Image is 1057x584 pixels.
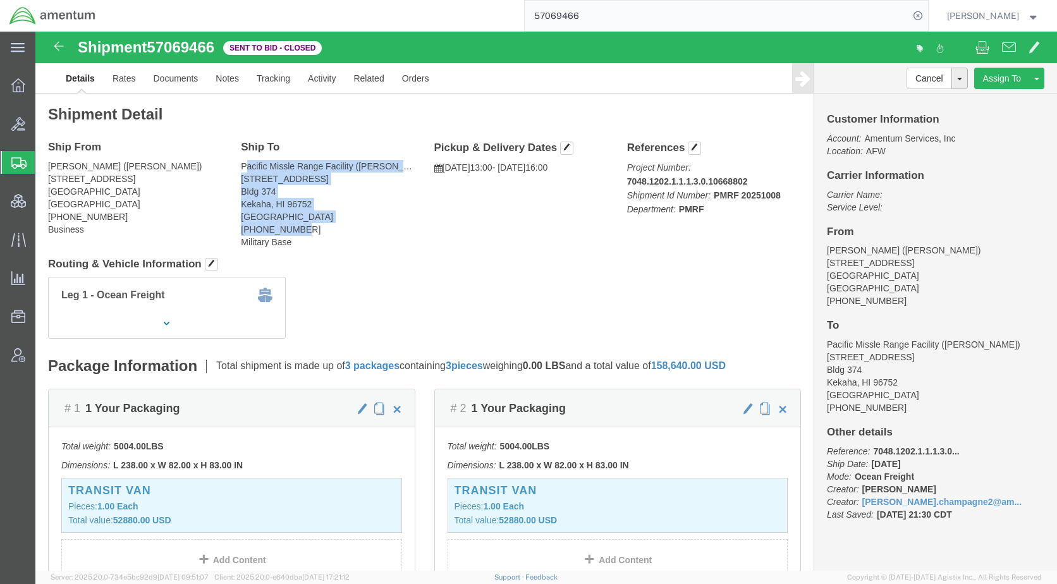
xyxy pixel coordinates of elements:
[847,572,1042,583] span: Copyright © [DATE]-[DATE] Agistix Inc., All Rights Reserved
[302,573,350,581] span: [DATE] 17:21:12
[525,573,558,581] a: Feedback
[9,6,96,25] img: logo
[157,573,209,581] span: [DATE] 09:51:07
[525,1,909,31] input: Search for shipment number, reference number
[214,573,350,581] span: Client: 2025.20.0-e640dba
[494,573,526,581] a: Support
[946,8,1040,23] button: [PERSON_NAME]
[51,573,209,581] span: Server: 2025.20.0-734e5bc92d9
[35,32,1057,571] iframe: FS Legacy Container
[947,9,1019,23] span: Kent Gilman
